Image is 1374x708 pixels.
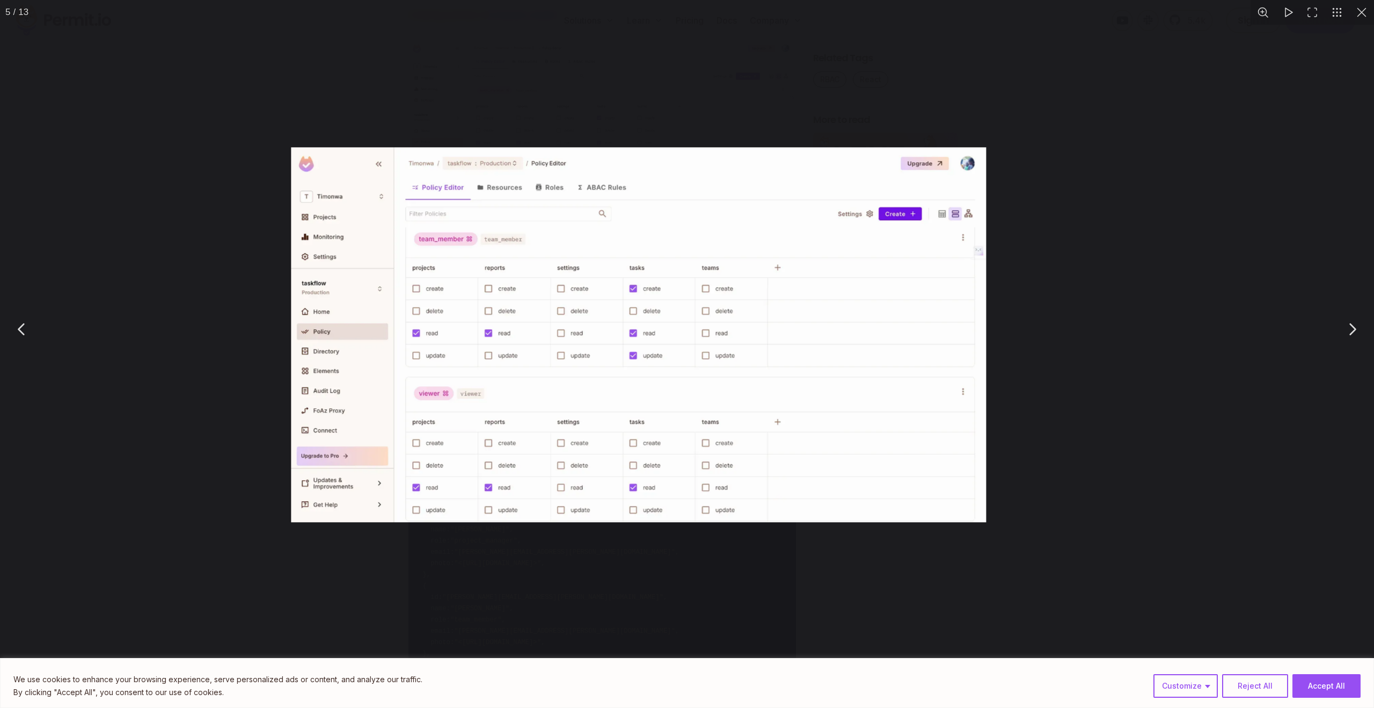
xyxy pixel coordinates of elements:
img: Image 5 of 13 [291,147,986,522]
p: By clicking "Accept All", you consent to our use of cookies. [13,686,422,699]
button: Customize [1153,674,1218,698]
p: We use cookies to enhance your browsing experience, serve personalized ads or content, and analyz... [13,673,422,686]
button: Previous [9,316,35,343]
button: Accept All [1292,674,1361,698]
button: Reject All [1222,674,1288,698]
button: Next [1339,316,1365,343]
